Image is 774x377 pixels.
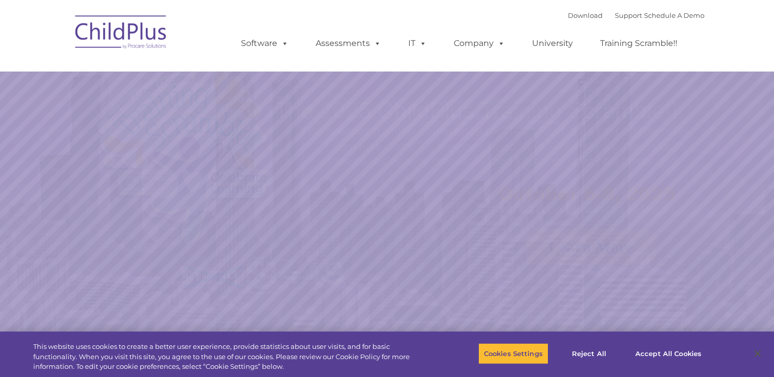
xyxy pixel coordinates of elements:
[568,11,603,19] a: Download
[644,11,704,19] a: Schedule A Demo
[568,11,704,19] font: |
[557,343,621,364] button: Reject All
[305,33,391,54] a: Assessments
[398,33,437,54] a: IT
[746,342,769,365] button: Close
[630,343,707,364] button: Accept All Cookies
[70,8,172,59] img: ChildPlus by Procare Solutions
[231,33,299,54] a: Software
[444,33,515,54] a: Company
[478,343,548,364] button: Cookies Settings
[33,342,426,372] div: This website uses cookies to create a better user experience, provide statistics about user visit...
[522,33,583,54] a: University
[615,11,642,19] a: Support
[526,230,656,265] a: Learn More
[590,33,688,54] a: Training Scramble!!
